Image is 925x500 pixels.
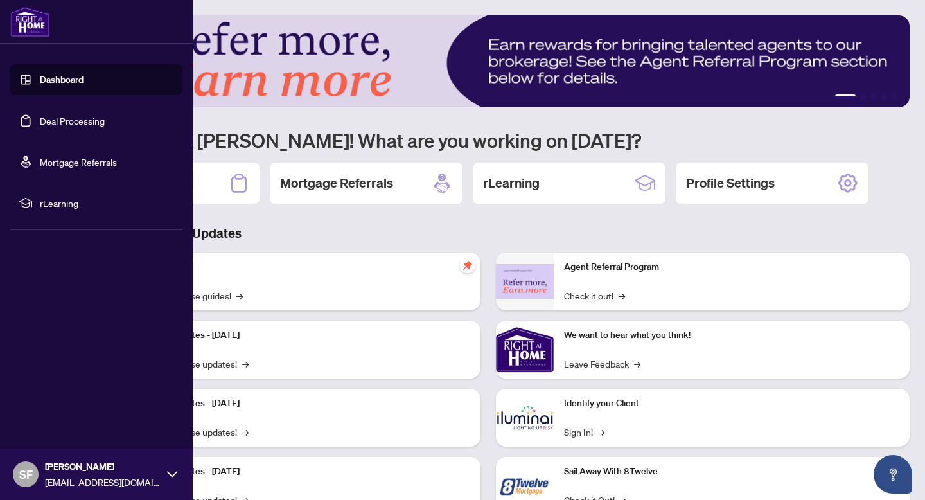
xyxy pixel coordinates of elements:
p: We want to hear what you think! [564,328,899,343]
span: → [236,289,243,303]
p: Sail Away With 8Twelve [564,465,899,479]
span: rLearning [40,196,173,210]
h1: Welcome back [PERSON_NAME]! What are you working on [DATE]? [67,128,910,152]
h2: rLearning [483,174,540,192]
p: Agent Referral Program [564,260,899,274]
h3: Brokerage & Industry Updates [67,224,910,242]
img: We want to hear what you think! [496,321,554,379]
p: Platform Updates - [DATE] [135,328,470,343]
a: Dashboard [40,74,84,85]
span: → [242,425,249,439]
span: [EMAIL_ADDRESS][DOMAIN_NAME] [45,475,161,489]
span: → [619,289,625,303]
img: Identify your Client [496,389,554,447]
img: Agent Referral Program [496,264,554,299]
a: Sign In!→ [564,425,604,439]
p: Platform Updates - [DATE] [135,465,470,479]
button: 3 [871,94,876,100]
span: → [634,357,640,371]
span: SF [19,465,33,483]
span: pushpin [460,258,475,273]
button: Open asap [874,455,912,494]
span: → [598,425,604,439]
button: 1 [835,94,856,100]
a: Mortgage Referrals [40,156,117,168]
button: 2 [861,94,866,100]
img: Slide 0 [67,15,910,107]
button: 5 [892,94,897,100]
p: Platform Updates - [DATE] [135,397,470,411]
a: Check it out!→ [564,289,625,303]
span: [PERSON_NAME] [45,460,161,474]
a: Deal Processing [40,115,105,127]
p: Identify your Client [564,397,899,411]
img: logo [10,6,50,37]
h2: Profile Settings [686,174,775,192]
h2: Mortgage Referrals [280,174,393,192]
a: Leave Feedback→ [564,357,640,371]
p: Self-Help [135,260,470,274]
span: → [242,357,249,371]
button: 4 [881,94,886,100]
